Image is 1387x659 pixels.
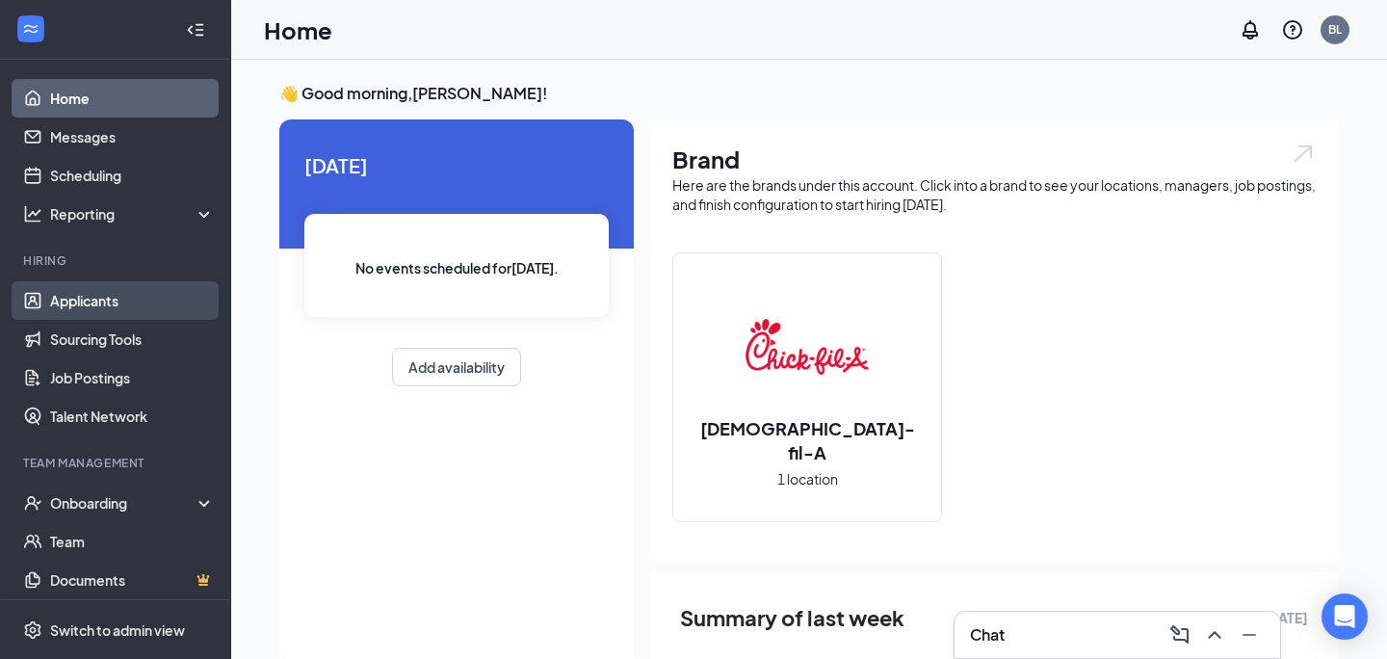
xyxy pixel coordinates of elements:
[50,281,215,320] a: Applicants
[673,416,941,464] h2: [DEMOGRAPHIC_DATA]-fil-A
[50,320,215,358] a: Sourcing Tools
[50,156,215,195] a: Scheduling
[50,204,216,224] div: Reporting
[672,175,1316,214] div: Here are the brands under this account. Click into a brand to see your locations, managers, job p...
[50,493,198,513] div: Onboarding
[21,19,40,39] svg: WorkstreamLogo
[1165,619,1195,650] button: ComposeMessage
[1199,619,1230,650] button: ChevronUp
[392,348,521,386] button: Add availability
[50,620,185,640] div: Switch to admin view
[50,397,215,435] a: Talent Network
[50,118,215,156] a: Messages
[1234,619,1265,650] button: Minimize
[279,83,1339,104] h3: 👋 Good morning, [PERSON_NAME] !
[1328,21,1342,38] div: BL
[23,493,42,513] svg: UserCheck
[777,468,838,489] span: 1 location
[23,204,42,224] svg: Analysis
[1281,18,1304,41] svg: QuestionInfo
[1168,623,1191,646] svg: ComposeMessage
[1239,18,1262,41] svg: Notifications
[50,522,215,561] a: Team
[23,252,211,269] div: Hiring
[23,455,211,471] div: Team Management
[746,285,869,409] img: Chick-fil-A
[355,257,559,278] span: No events scheduled for [DATE] .
[50,358,215,397] a: Job Postings
[304,150,609,180] span: [DATE]
[264,13,332,46] h1: Home
[1238,623,1261,646] svg: Minimize
[1210,607,1308,628] span: [DATE] - [DATE]
[672,143,1316,175] h1: Brand
[50,79,215,118] a: Home
[1291,143,1316,165] img: open.6027fd2a22e1237b5b06.svg
[680,601,904,635] span: Summary of last week
[23,620,42,640] svg: Settings
[186,20,205,40] svg: Collapse
[50,561,215,599] a: DocumentsCrown
[1203,623,1226,646] svg: ChevronUp
[970,624,1005,646] h3: Chat
[1322,593,1368,640] div: Open Intercom Messenger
